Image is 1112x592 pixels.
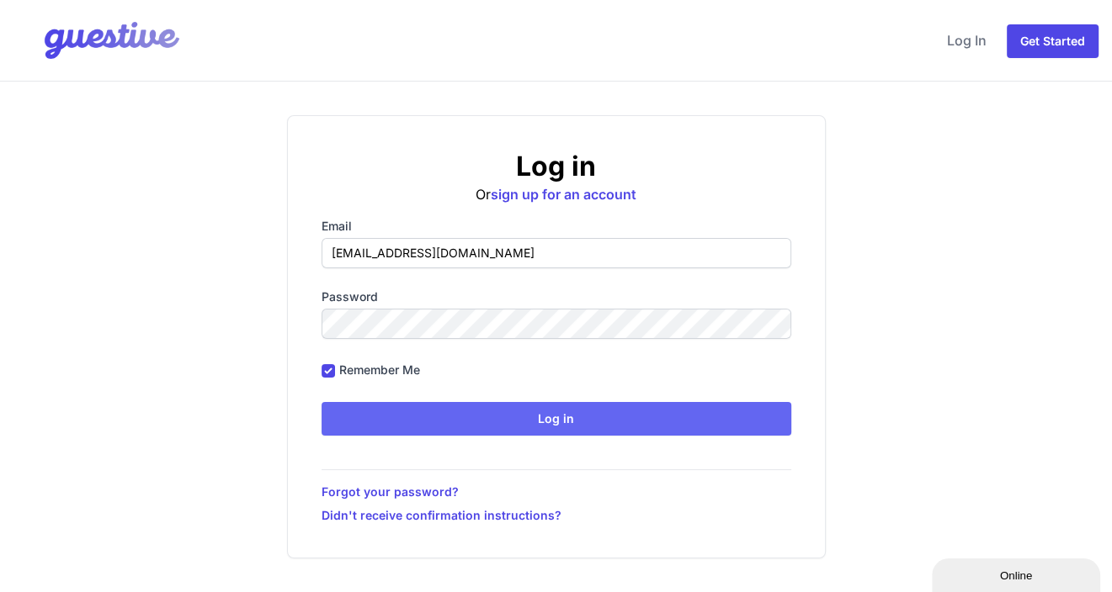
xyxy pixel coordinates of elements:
[322,507,791,524] a: Didn't receive confirmation instructions?
[322,288,791,305] label: Password
[1007,24,1099,58] a: Get Started
[940,20,993,61] a: Log In
[322,402,791,436] input: Log in
[322,150,791,183] h2: Log in
[491,186,636,203] a: sign up for an account
[339,362,420,378] label: Remember me
[13,7,184,74] img: Your Company
[322,150,791,204] div: Or
[322,218,791,235] label: Email
[322,238,791,268] input: you@example.com
[322,484,791,500] a: Forgot your password?
[932,555,1104,592] iframe: chat widget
